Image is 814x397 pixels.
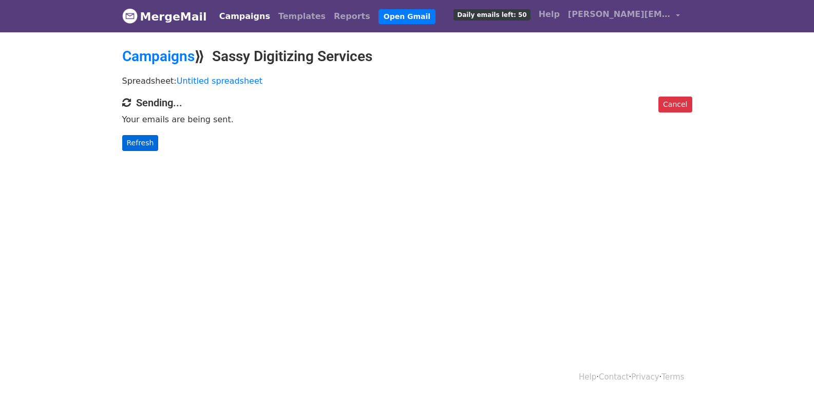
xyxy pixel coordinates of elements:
a: Privacy [631,372,659,382]
a: [PERSON_NAME][EMAIL_ADDRESS][DOMAIN_NAME] [564,4,684,28]
h4: Sending... [122,97,692,109]
p: Your emails are being sent. [122,114,692,125]
h2: ⟫ Sassy Digitizing Services [122,48,692,65]
span: Daily emails left: 50 [453,9,530,21]
a: Terms [661,372,684,382]
a: Daily emails left: 50 [449,4,534,25]
iframe: Chat Widget [763,348,814,397]
a: Refresh [122,135,159,151]
a: Templates [274,6,330,27]
a: Open Gmail [378,9,436,24]
a: Help [535,4,564,25]
img: MergeMail logo [122,8,138,24]
span: [PERSON_NAME][EMAIL_ADDRESS][DOMAIN_NAME] [568,8,671,21]
a: MergeMail [122,6,207,27]
p: Spreadsheet: [122,75,692,86]
a: Campaigns [215,6,274,27]
a: Help [579,372,596,382]
a: Cancel [658,97,692,112]
a: Campaigns [122,48,195,65]
a: Reports [330,6,374,27]
a: Untitled spreadsheet [177,76,262,86]
a: Contact [599,372,629,382]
